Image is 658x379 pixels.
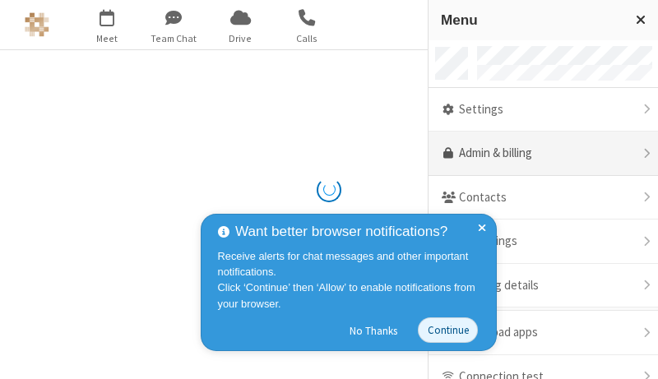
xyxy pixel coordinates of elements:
[276,31,338,46] span: Calls
[429,311,658,355] div: Download apps
[429,220,658,264] div: Recordings
[418,317,478,343] button: Continue
[25,12,49,37] img: Astra
[429,132,658,176] a: Admin & billing
[617,336,646,367] iframe: Chat
[143,31,205,46] span: Team Chat
[429,264,658,308] div: Meeting details
[441,12,621,28] h3: Menu
[210,31,271,46] span: Drive
[235,221,447,243] span: Want better browser notifications?
[429,88,658,132] div: Settings
[76,31,138,46] span: Meet
[429,176,658,220] div: Contacts
[341,317,406,344] button: No Thanks
[218,248,484,312] div: Receive alerts for chat messages and other important notifications. Click ‘Continue’ then ‘Allow’...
